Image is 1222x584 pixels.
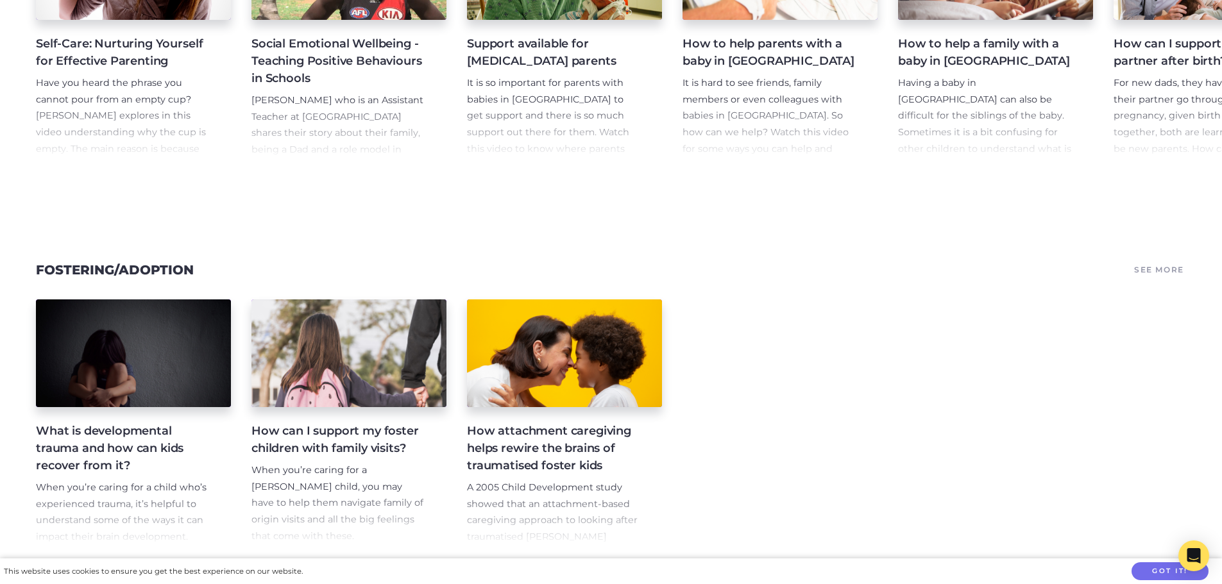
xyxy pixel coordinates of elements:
a: Fostering/Adoption [36,262,194,278]
p: It is hard to see friends, family members or even colleagues with babies in [GEOGRAPHIC_DATA]. So... [683,75,857,175]
p: It is so important for parents with babies in [GEOGRAPHIC_DATA] to get support and there is so mu... [467,75,641,175]
a: How can I support my foster children with family visits? When you’re caring for a [PERSON_NAME] c... [251,299,446,546]
div: This website uses cookies to ensure you get the best experience on our website. [4,565,303,578]
h4: How to help parents with a baby in [GEOGRAPHIC_DATA] [683,35,857,70]
div: Open Intercom Messenger [1178,540,1209,571]
p: [PERSON_NAME] who is an Assistant Teacher at [GEOGRAPHIC_DATA] shares their story about their fam... [251,92,426,242]
p: Having a baby in [GEOGRAPHIC_DATA] can also be difficult for the siblings of the baby. Sometimes ... [898,75,1073,274]
a: What is developmental trauma and how can kids recover from it? When you’re caring for a child who... [36,299,231,546]
a: See More [1132,261,1186,279]
h4: How attachment caregiving helps rewire the brains of traumatised foster kids [467,422,641,474]
h4: How can I support my foster children with family visits? [251,422,426,457]
a: How attachment caregiving helps rewire the brains of traumatised foster kids A 2005 Child Develop... [467,299,662,546]
h4: Social Emotional Wellbeing - Teaching Positive Behaviours in Schools [251,35,426,87]
h4: Self-Care: Nurturing Yourself for Effective Parenting [36,35,210,70]
h4: Support available for [MEDICAL_DATA] parents [467,35,641,70]
h4: What is developmental trauma and how can kids recover from it? [36,422,210,474]
button: Got it! [1132,562,1209,581]
h4: How to help a family with a baby in [GEOGRAPHIC_DATA] [898,35,1073,70]
p: Have you heard the phrase you cannot pour from an empty cup? [PERSON_NAME] explores in this video... [36,75,210,258]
